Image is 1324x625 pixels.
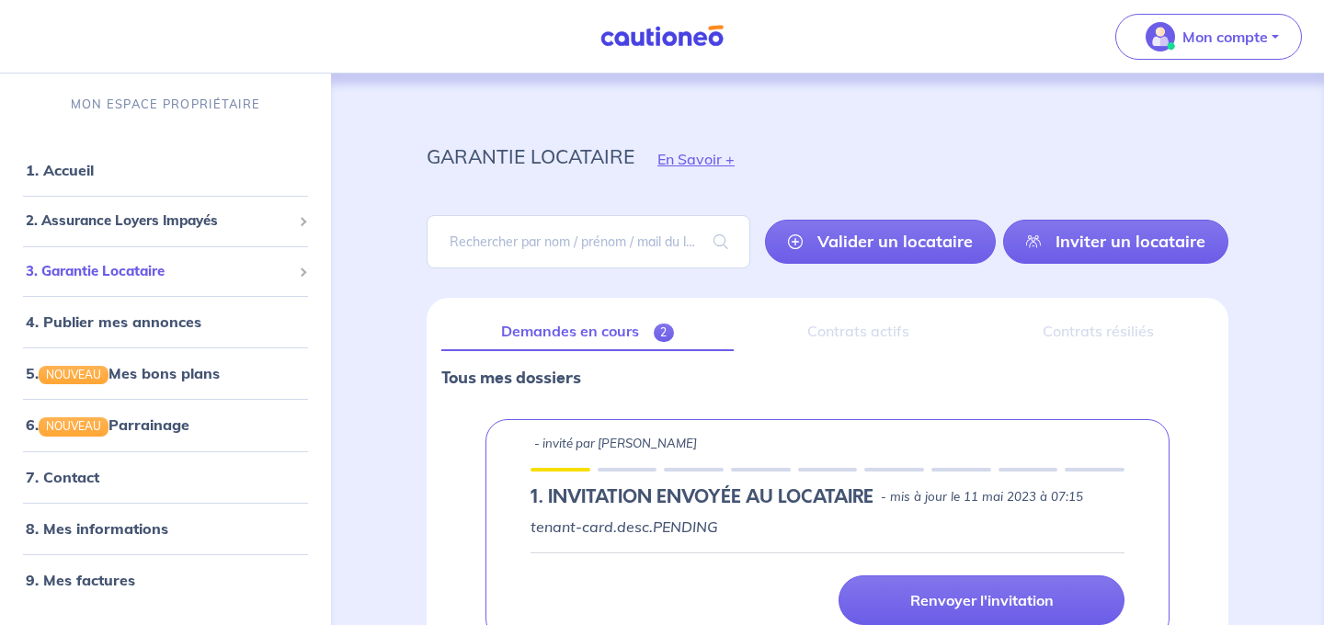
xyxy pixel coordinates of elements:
p: MON ESPACE PROPRIÉTAIRE [71,96,260,113]
a: 8. Mes informations [26,519,168,538]
a: 5.NOUVEAUMes bons plans [26,364,220,382]
a: Demandes en cours2 [441,312,734,351]
a: 9. Mes factures [26,571,135,589]
div: 5.NOUVEAUMes bons plans [7,355,324,392]
div: state: PENDING, Context: IN-LANDLORD [531,486,1124,508]
div: 1. Accueil [7,152,324,188]
a: Renvoyer l'invitation [839,575,1124,625]
div: 8. Mes informations [7,510,324,547]
a: 7. Contact [26,468,99,486]
input: Rechercher par nom / prénom / mail du locataire [427,215,750,268]
p: garantie locataire [427,140,634,173]
span: 2 [654,324,675,342]
p: - invité par [PERSON_NAME] [534,435,697,453]
div: 6.NOUVEAUParrainage [7,406,324,443]
span: 3. Garantie Locataire [26,261,291,282]
p: Tous mes dossiers [441,366,1214,390]
div: 7. Contact [7,459,324,495]
p: Mon compte [1182,26,1268,48]
p: - mis à jour le 11 mai 2023 à 07:15 [881,488,1083,506]
div: 4. Publier mes annonces [7,303,324,340]
a: 1. Accueil [26,161,94,179]
a: Inviter un locataire [1003,220,1228,264]
button: En Savoir + [634,132,758,186]
p: Renvoyer l'invitation [910,591,1054,609]
div: 3. Garantie Locataire [7,254,324,290]
img: illu_account_valid_menu.svg [1146,22,1175,51]
img: Cautioneo [593,25,731,48]
button: illu_account_valid_menu.svgMon compte [1115,14,1302,60]
div: 2. Assurance Loyers Impayés [7,203,324,239]
p: tenant-card.desc.PENDING [531,516,1124,538]
h5: 1.︎ INVITATION ENVOYÉE AU LOCATAIRE [531,486,873,508]
span: search [691,216,750,267]
a: Valider un locataire [765,220,996,264]
a: 4. Publier mes annonces [26,312,201,331]
a: 6.NOUVEAUParrainage [26,415,189,434]
div: 9. Mes factures [7,562,324,598]
span: 2. Assurance Loyers Impayés [26,210,291,232]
